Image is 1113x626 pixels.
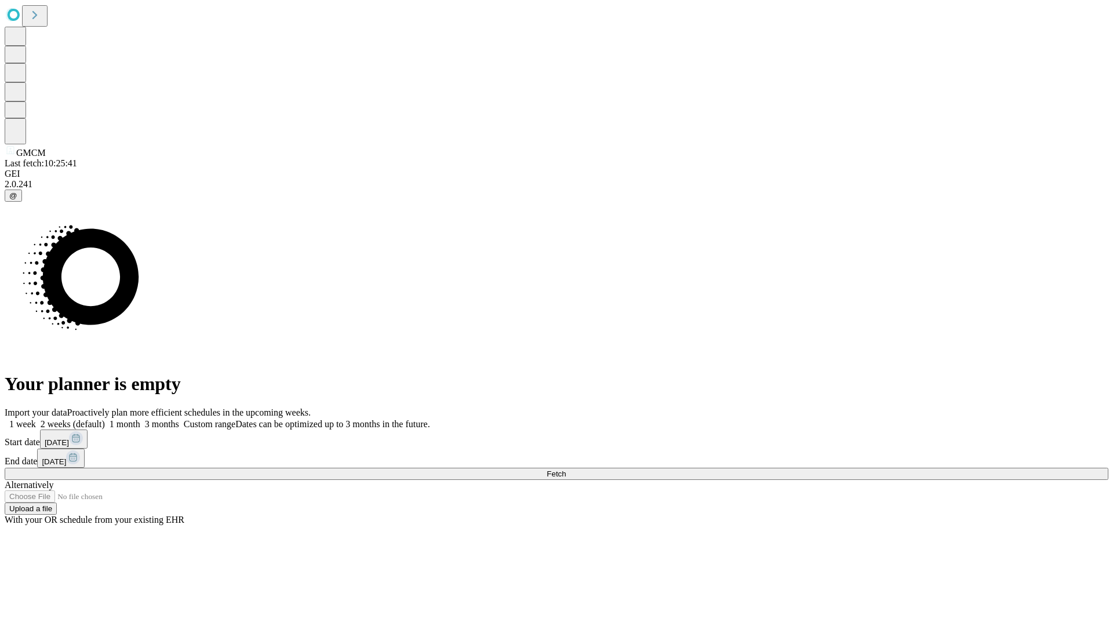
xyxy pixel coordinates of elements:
[5,430,1108,449] div: Start date
[16,148,46,158] span: GMCM
[41,419,105,429] span: 2 weeks (default)
[145,419,179,429] span: 3 months
[5,373,1108,395] h1: Your planner is empty
[5,179,1108,190] div: 2.0.241
[9,191,17,200] span: @
[184,419,235,429] span: Custom range
[5,407,67,417] span: Import your data
[40,430,88,449] button: [DATE]
[5,515,184,525] span: With your OR schedule from your existing EHR
[5,449,1108,468] div: End date
[37,449,85,468] button: [DATE]
[5,503,57,515] button: Upload a file
[547,469,566,478] span: Fetch
[235,419,430,429] span: Dates can be optimized up to 3 months in the future.
[5,169,1108,179] div: GEI
[5,480,53,490] span: Alternatively
[5,468,1108,480] button: Fetch
[67,407,311,417] span: Proactively plan more efficient schedules in the upcoming weeks.
[45,438,69,447] span: [DATE]
[5,158,77,168] span: Last fetch: 10:25:41
[5,190,22,202] button: @
[110,419,140,429] span: 1 month
[9,419,36,429] span: 1 week
[42,457,66,466] span: [DATE]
